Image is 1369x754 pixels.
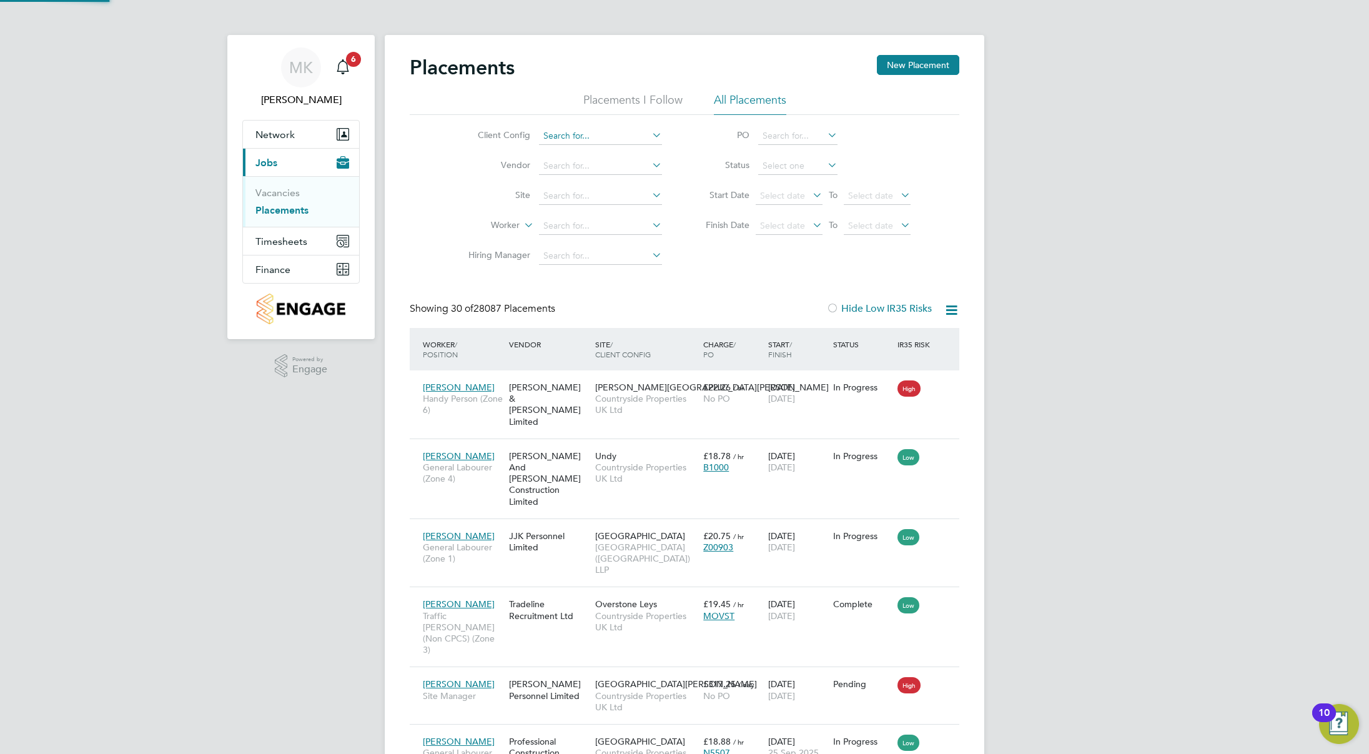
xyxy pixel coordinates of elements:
[506,592,592,627] div: Tradeline Recruitment Ltd
[458,129,530,141] label: Client Config
[897,380,921,397] span: High
[733,452,744,461] span: / hr
[703,339,736,359] span: / PO
[897,735,919,751] span: Low
[768,393,795,404] span: [DATE]
[423,678,495,690] span: [PERSON_NAME]
[703,542,733,553] span: Z00903
[693,189,749,201] label: Start Date
[242,92,360,107] span: Mike King
[1318,713,1330,729] div: 10
[693,219,749,231] label: Finish Date
[765,333,830,365] div: Start
[255,264,290,275] span: Finance
[227,35,375,339] nav: Main navigation
[897,529,919,545] span: Low
[700,333,765,365] div: Charge
[539,187,662,205] input: Search for...
[877,55,959,75] button: New Placement
[897,449,919,465] span: Low
[595,462,697,484] span: Countryside Properties UK Ltd
[451,302,555,315] span: 28087 Placements
[765,375,830,410] div: [DATE]
[420,729,959,740] a: [PERSON_NAME]General Labourer (Zone 3)Professional Construction Recruitment Limited[GEOGRAPHIC_DA...
[423,736,495,747] span: [PERSON_NAME]
[738,680,754,689] span: / day
[595,690,697,713] span: Countryside Properties UK Ltd
[255,129,295,141] span: Network
[255,157,277,169] span: Jobs
[458,249,530,260] label: Hiring Manager
[275,354,328,378] a: Powered byEngage
[758,157,838,175] input: Select one
[833,678,892,690] div: Pending
[733,532,744,541] span: / hr
[292,354,327,365] span: Powered by
[255,236,307,247] span: Timesheets
[833,598,892,610] div: Complete
[833,736,892,747] div: In Progress
[693,159,749,171] label: Status
[703,736,731,747] span: £18.88
[410,55,515,80] h2: Placements
[289,59,313,76] span: MK
[733,600,744,609] span: / hr
[539,157,662,175] input: Search for...
[768,690,795,702] span: [DATE]
[833,382,892,393] div: In Progress
[458,189,530,201] label: Site
[768,339,792,359] span: / Finish
[595,530,685,542] span: [GEOGRAPHIC_DATA]
[255,204,309,216] a: Placements
[420,672,959,682] a: [PERSON_NAME]Site Manager[PERSON_NAME] Personnel Limited[GEOGRAPHIC_DATA][PERSON_NAME]Countryside...
[765,592,830,627] div: [DATE]
[703,393,730,404] span: No PO
[506,444,592,513] div: [PERSON_NAME] And [PERSON_NAME] Construction Limited
[423,610,503,656] span: Traffic [PERSON_NAME] (Non CPCS) (Zone 3)
[423,382,495,393] span: [PERSON_NAME]
[595,339,651,359] span: / Client Config
[714,92,786,115] li: All Placements
[848,220,893,231] span: Select date
[506,375,592,434] div: [PERSON_NAME] & [PERSON_NAME] Limited
[703,530,731,542] span: £20.75
[506,672,592,707] div: [PERSON_NAME] Personnel Limited
[825,217,841,233] span: To
[1319,704,1359,744] button: Open Resource Center, 10 new notifications
[760,190,805,201] span: Select date
[423,542,503,564] span: General Labourer (Zone 1)
[833,530,892,542] div: In Progress
[243,121,359,148] button: Network
[423,690,503,702] span: Site Manager
[595,610,697,633] span: Countryside Properties UK Ltd
[539,247,662,265] input: Search for...
[242,294,360,324] a: Go to home page
[765,444,830,479] div: [DATE]
[768,610,795,622] span: [DATE]
[506,524,592,559] div: JJK Personnel Limited
[703,690,730,702] span: No PO
[583,92,683,115] li: Placements I Follow
[595,393,697,415] span: Countryside Properties UK Ltd
[894,333,937,355] div: IR35 Risk
[703,598,731,610] span: £19.45
[257,294,345,324] img: countryside-properties-logo-retina.png
[420,592,959,602] a: [PERSON_NAME]Traffic [PERSON_NAME] (Non CPCS) (Zone 3)Tradeline Recruitment LtdOverstone LeysCoun...
[243,255,359,283] button: Finance
[506,333,592,355] div: Vendor
[243,227,359,255] button: Timesheets
[243,149,359,176] button: Jobs
[733,383,744,392] span: / hr
[595,598,657,610] span: Overstone Leys
[592,333,700,365] div: Site
[595,450,616,462] span: Undy
[423,339,458,359] span: / Position
[833,450,892,462] div: In Progress
[451,302,473,315] span: 30 of
[693,129,749,141] label: PO
[423,450,495,462] span: [PERSON_NAME]
[768,462,795,473] span: [DATE]
[595,542,697,576] span: [GEOGRAPHIC_DATA] ([GEOGRAPHIC_DATA]) LLP
[420,333,506,365] div: Worker
[423,393,503,415] span: Handy Person (Zone 6)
